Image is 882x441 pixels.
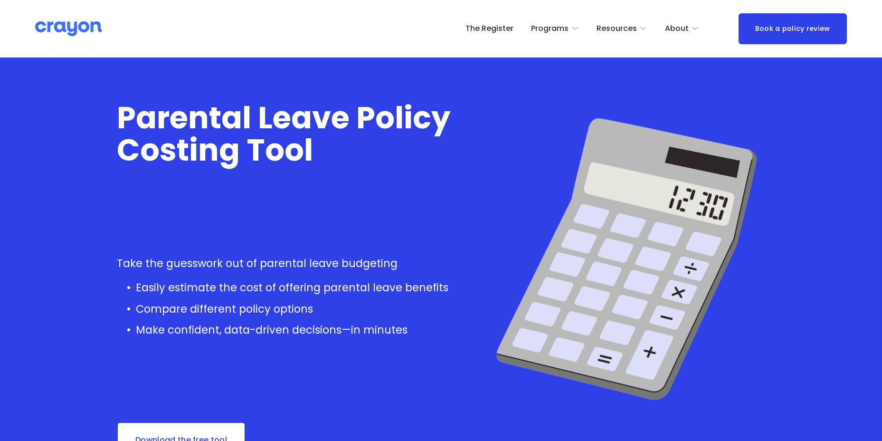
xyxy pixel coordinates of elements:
p: Easily estimate the cost of offering parental leave benefits [136,280,503,296]
img: Crayon [35,20,102,37]
h1: Parental Leave Policy Costing Tool [117,102,503,166]
p: Make confident, data-driven decisions—in minutes [136,322,503,338]
a: folder dropdown [665,21,699,37]
span: Programs [531,22,569,36]
span: Resources [597,22,637,36]
p: Compare different policy options [136,301,503,317]
a: Book a policy review [739,13,847,44]
span: About [665,22,689,36]
a: The Register [465,21,513,37]
a: folder dropdown [597,21,647,37]
p: Take the guesswork out of parental leave budgeting [117,256,503,272]
a: folder dropdown [531,21,579,37]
